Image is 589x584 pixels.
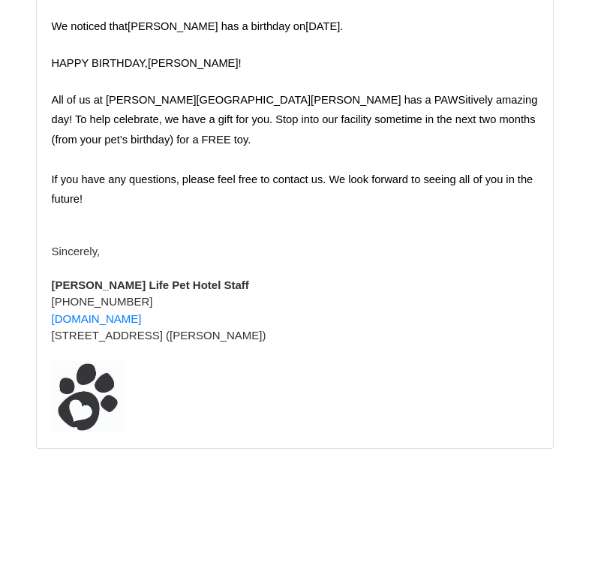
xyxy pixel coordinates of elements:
font: Sincerely, [52,245,101,257]
font: [STREET_ADDRESS] ([PERSON_NAME]) [52,329,266,342]
a: [DOMAIN_NAME] [52,312,142,326]
b: [PERSON_NAME] Life Pet Hotel Staff [52,278,249,291]
span: If you have any questions, please feel free to contact us. We look forward to seeing all of you i... [52,173,536,205]
img: AIorK4wNAdv2cV94ujQdwzYDj2qiVh7ZdVd6lS2e5HR8ouaFo2j2X2JKhO285ShuMddfIMlKdMQqD04rq9zS [52,361,124,433]
span: a gift for you. Stop into our facility sometime in the next two months (from your pet’s birthday)... [52,113,539,145]
span: We noticed that [PERSON_NAME] has a birthday on [DATE]. [52,20,344,32]
span: All of us at [PERSON_NAME][GEOGRAPHIC_DATA] [PERSON_NAME] has a PAWSitively amazing day! To help ... [52,94,541,125]
iframe: Chat Widget [514,512,589,584]
font: [DOMAIN_NAME] [52,312,142,325]
span: HAPPY BIRTHDAY, [PERSON_NAME]! [52,57,242,69]
font: [PHONE_NUMBER] [52,295,153,308]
